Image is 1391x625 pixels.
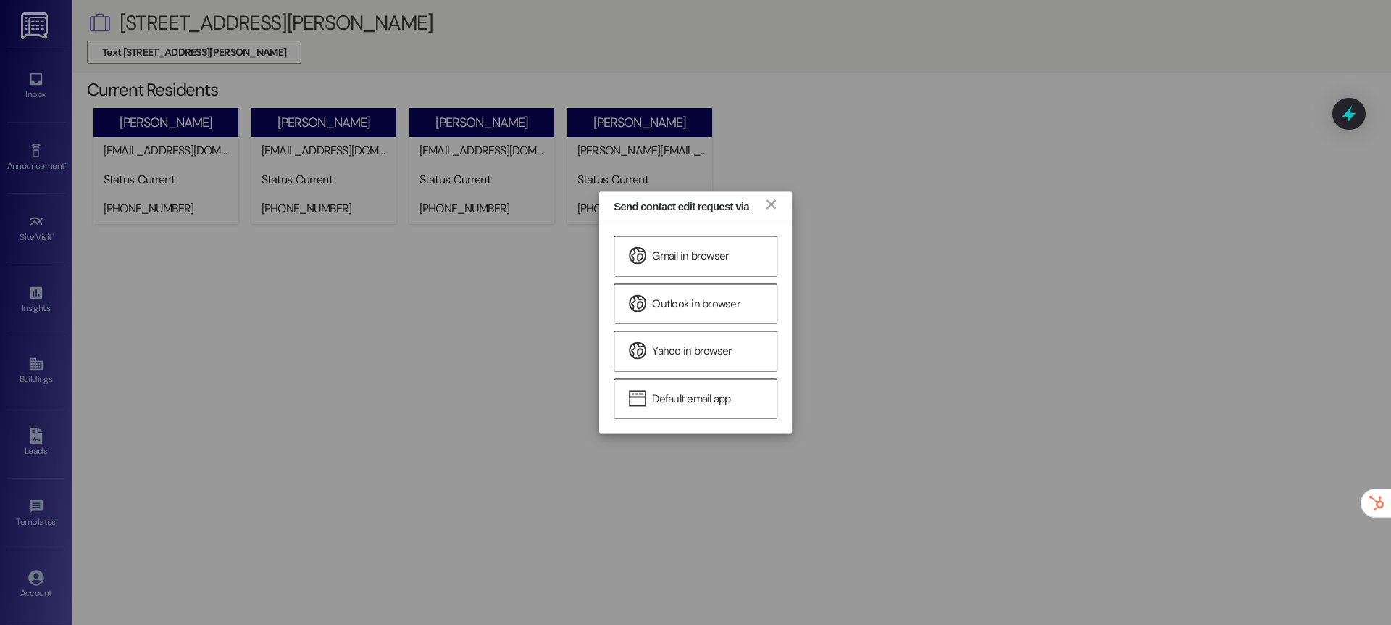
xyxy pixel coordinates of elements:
a: Outlook in browser [614,283,777,323]
div: Send contact edit request via [614,199,749,214]
span: Yahoo in browser [652,344,732,360]
a: Default email app [614,378,777,418]
a: × [764,196,777,211]
a: Yahoo in browser [614,331,777,371]
span: Gmail in browser [652,249,729,265]
span: Outlook in browser [652,297,740,312]
span: Default email app [652,392,730,407]
a: Gmail in browser [614,236,777,276]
